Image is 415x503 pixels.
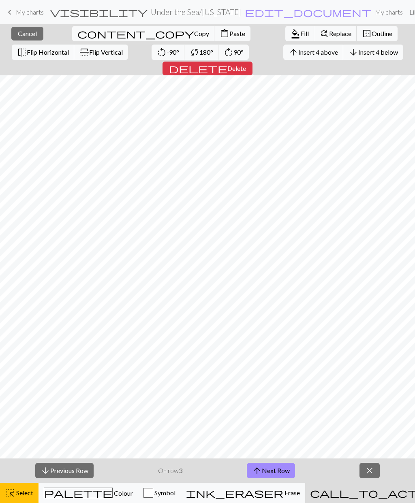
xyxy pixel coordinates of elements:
[5,487,15,499] span: highlight_alt
[357,26,398,41] button: Outline
[349,47,358,58] span: arrow_downward
[113,489,133,497] span: Colour
[158,466,182,475] p: On row
[218,45,249,60] button: 90°
[186,487,283,499] span: ink_eraser
[39,483,138,503] button: Colour
[372,4,406,20] a: My charts
[220,28,229,39] span: content_paste
[44,487,112,499] span: palette
[184,45,219,60] button: 180°
[285,26,314,41] button: Fill
[194,30,209,37] span: Copy
[319,28,329,39] span: find_replace
[138,483,181,503] button: Symbol
[233,48,244,56] span: 90°
[291,28,300,39] span: format_color_fill
[372,30,392,37] span: Outline
[329,30,351,37] span: Replace
[358,48,398,56] span: Insert 4 below
[15,489,33,497] span: Select
[227,64,246,72] span: Delete
[283,489,300,497] span: Erase
[229,30,245,37] span: Paste
[190,47,199,58] span: sync
[27,48,69,56] span: Flip Horizontal
[343,45,403,60] button: Insert 4 below
[72,26,215,41] button: Copy
[151,7,241,17] h2: Under the Sea / [US_STATE]
[199,48,213,56] span: 180°
[167,48,179,56] span: -90°
[41,465,50,476] span: arrow_downward
[224,47,233,58] span: rotate_right
[35,463,94,478] button: Previous Row
[74,45,128,60] button: Flip Vertical
[289,47,298,58] span: arrow_upward
[181,483,305,503] button: Erase
[12,45,75,60] button: Flip Horizontal
[365,465,374,476] span: close
[314,26,357,41] button: Replace
[18,30,37,37] span: Cancel
[50,6,148,18] span: visibility
[89,48,123,56] span: Flip Vertical
[157,47,167,58] span: rotate_left
[152,45,185,60] button: -90°
[252,465,262,476] span: arrow_upward
[11,27,43,40] button: Cancel
[298,48,338,56] span: Insert 4 above
[283,45,344,60] button: Insert 4 above
[163,62,252,75] button: Delete
[5,5,44,19] a: My charts
[5,6,15,18] span: keyboard_arrow_left
[362,28,372,39] span: border_outer
[214,26,250,41] button: Paste
[169,63,227,74] span: delete
[16,8,44,16] span: My charts
[17,47,27,58] span: flip
[245,6,371,18] span: edit_document
[179,467,182,474] strong: 3
[153,489,175,497] span: Symbol
[300,30,309,37] span: Fill
[77,28,194,39] span: content_copy
[247,463,295,478] button: Next Row
[79,47,90,57] span: flip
